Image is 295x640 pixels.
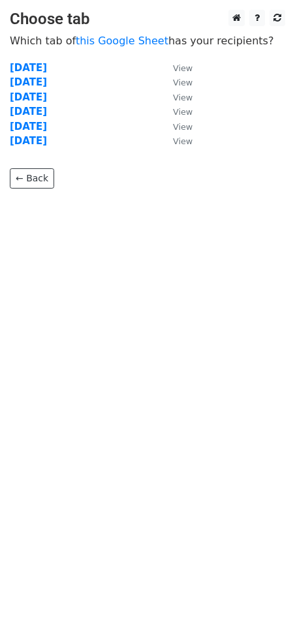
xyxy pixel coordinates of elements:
a: View [160,106,193,117]
a: View [160,91,193,103]
a: View [160,62,193,74]
a: this Google Sheet [76,35,168,47]
small: View [173,63,193,73]
a: [DATE] [10,135,47,147]
small: View [173,107,193,117]
small: View [173,136,193,146]
small: View [173,78,193,87]
a: [DATE] [10,91,47,103]
p: Which tab of has your recipients? [10,34,285,48]
a: [DATE] [10,62,47,74]
a: [DATE] [10,106,47,117]
a: [DATE] [10,121,47,132]
h3: Choose tab [10,10,285,29]
small: View [173,93,193,102]
a: View [160,121,193,132]
small: View [173,122,193,132]
a: View [160,76,193,88]
a: ← Back [10,168,54,189]
a: View [160,135,193,147]
a: [DATE] [10,76,47,88]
